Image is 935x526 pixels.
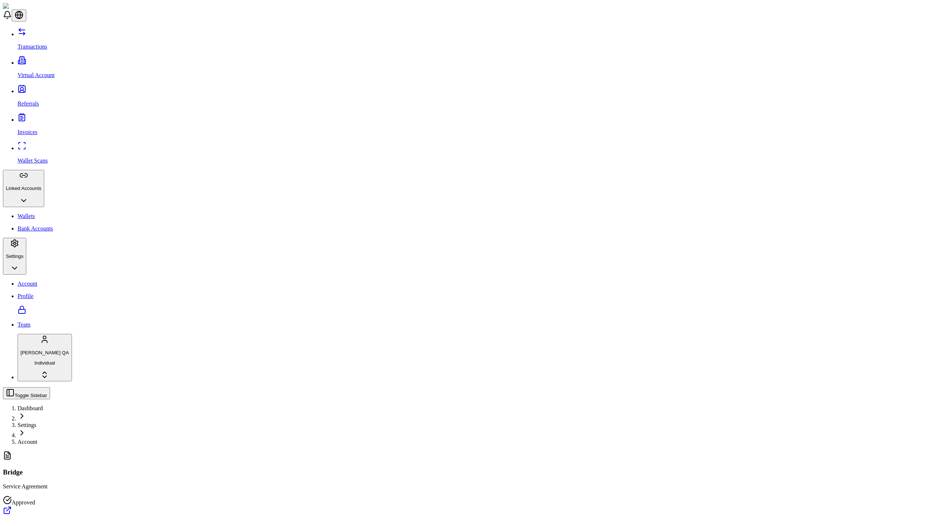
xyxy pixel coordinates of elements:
[18,281,932,287] a: Account
[18,43,932,50] p: Transactions
[18,117,932,136] a: Invoices
[18,88,932,107] a: Referrals
[18,225,932,232] a: Bank Accounts
[18,60,932,79] a: Virtual Account
[3,170,44,207] button: Linked Accounts
[3,387,50,399] button: Toggle Sidebar
[18,72,932,79] p: Virtual Account
[18,293,932,300] p: Profile
[20,350,69,355] p: [PERSON_NAME] QA
[18,31,932,50] a: Transactions
[18,293,932,315] a: Profile
[20,360,69,366] p: Individual
[18,439,37,445] a: Account
[6,186,41,191] p: Linked Accounts
[18,157,932,164] p: Wallet Scans
[3,496,932,506] div: Approved
[3,468,932,476] h3: Bridge
[3,3,46,9] img: ShieldPay Logo
[18,422,37,428] a: Settings
[18,100,932,107] p: Referrals
[3,483,932,490] p: Service Agreement
[6,254,23,259] p: Settings
[18,405,43,411] a: Dashboard
[18,334,72,381] button: [PERSON_NAME] QAIndividual
[3,405,932,445] nav: breadcrumb
[18,129,932,136] p: Invoices
[15,393,47,398] span: Toggle Sidebar
[18,145,932,164] a: Wallet Scans
[18,321,932,328] a: Team
[18,213,932,220] a: Wallets
[3,238,26,275] button: Settings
